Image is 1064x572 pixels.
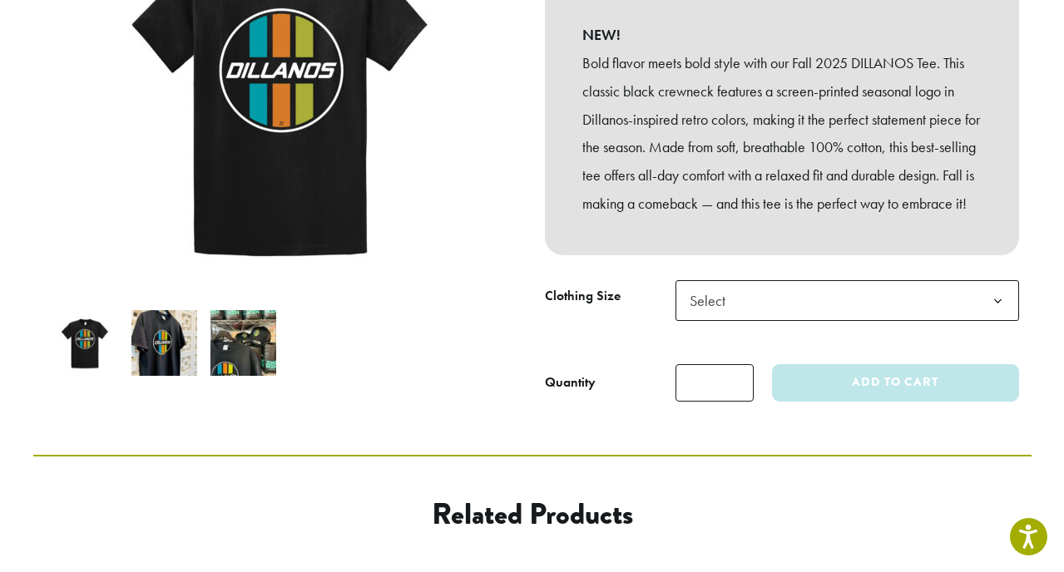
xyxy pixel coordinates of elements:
p: Bold flavor meets bold style with our Fall 2025 DILLANOS Tee. This classic black crewneck feature... [582,49,982,218]
label: Clothing Size [545,284,676,308]
b: NEW! [582,21,982,49]
input: Product quantity [676,364,754,402]
img: Fall 2025 T-Shirt [52,310,118,376]
h2: Related products [167,496,898,532]
img: Fall 2025 T-Shirt - Image 2 [131,310,197,376]
button: Add to cart [772,364,1018,402]
span: Select [676,280,1019,321]
div: Quantity [545,372,596,392]
span: Select [683,284,742,317]
img: Fall 2025 T-Shirt - Image 3 [210,310,276,376]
